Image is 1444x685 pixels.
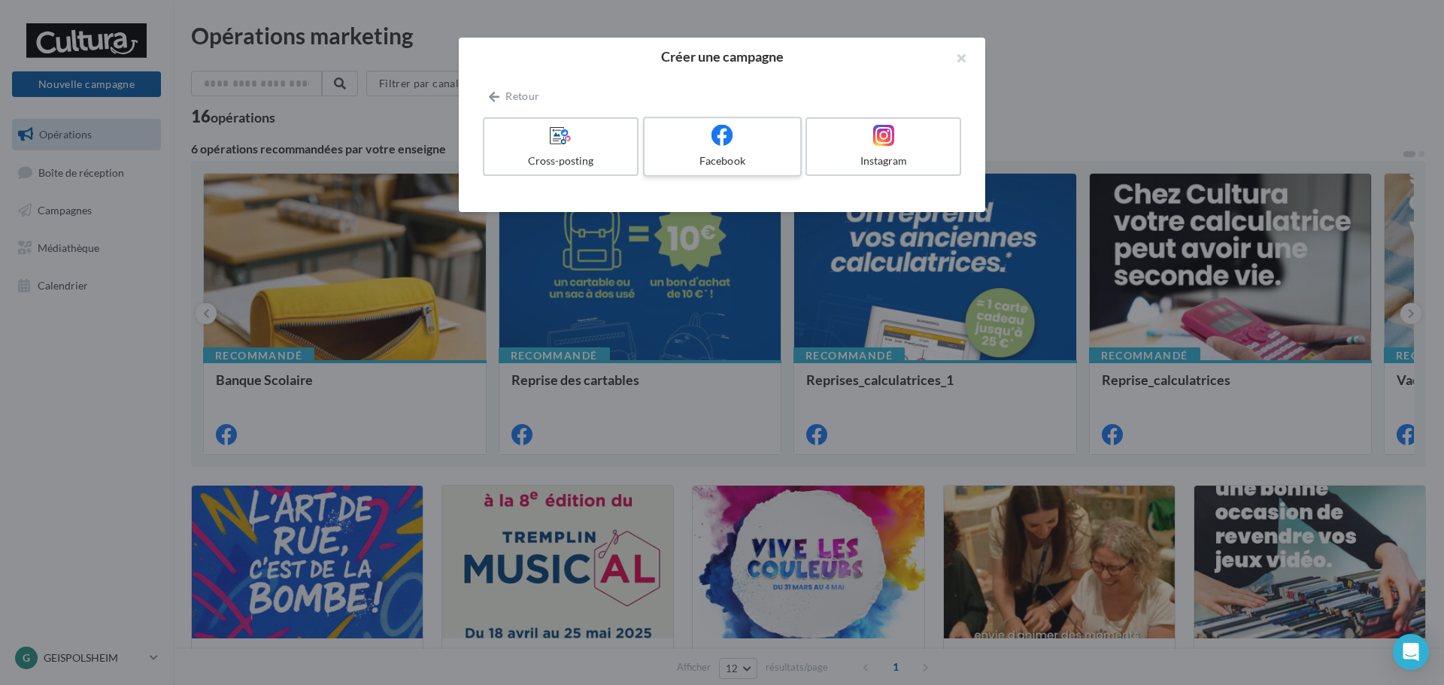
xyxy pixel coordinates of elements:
[483,50,961,63] h2: Créer une campagne
[490,153,631,168] div: Cross-posting
[651,153,793,168] div: Facebook
[1393,634,1429,670] div: Open Intercom Messenger
[483,87,545,105] button: Retour
[813,153,954,168] div: Instagram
